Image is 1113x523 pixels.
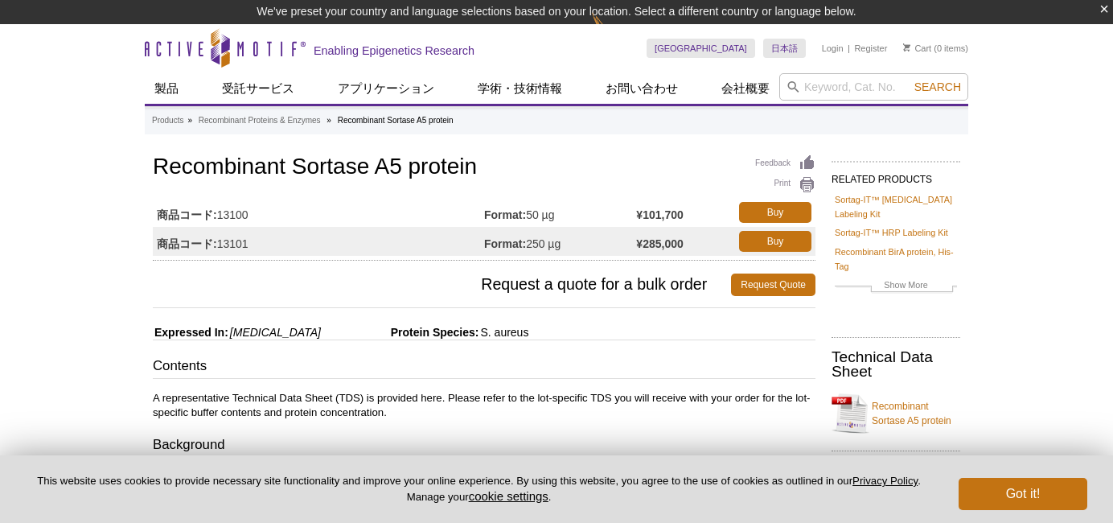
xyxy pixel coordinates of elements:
h3: Contents [153,356,815,379]
strong: Format: [484,237,526,251]
a: Request Quote [731,274,815,296]
a: Cart [903,43,931,54]
a: Sortag-IT™ [MEDICAL_DATA] Labeling Kit [835,192,957,221]
a: 日本語 [763,39,806,58]
span: Expressed In: [153,326,228,339]
td: 13100 [153,198,484,227]
a: Login [822,43,844,54]
input: Keyword, Cat. No. [779,73,968,101]
img: Your Cart [903,43,910,51]
a: Products [152,113,183,128]
a: Privacy Policy [852,475,918,487]
a: 製品 [145,73,188,104]
a: Show More [835,278,957,296]
button: cookie settings [469,489,548,503]
p: This website uses cookies to provide necessary site functionality and improve your online experie... [26,474,932,504]
h2: RELATED PRODUCTS [832,161,960,190]
strong: ¥285,000 [636,237,683,251]
h2: Technical Data Sheet [832,350,960,379]
a: Recombinant BirA protein, His-Tag [835,245,957,274]
td: 50 µg [484,198,636,227]
li: » [327,116,331,125]
span: Search [914,80,961,93]
td: 13101 [153,227,484,256]
span: Request a quote for a bulk order [153,274,731,296]
li: Recombinant Sortase A5 protein [338,116,454,125]
h2: Enabling Epigenetics Research [314,43,474,58]
a: Recombinant Proteins & Enzymes [199,113,321,128]
strong: ¥101,700 [636,208,683,222]
a: Buy [739,231,811,252]
li: (0 items) [903,39,968,58]
a: [GEOGRAPHIC_DATA] [647,39,755,58]
a: 会社概要 [712,73,779,104]
p: A representative Technical Data Sheet (TDS) is provided here. Please refer to the lot-specific TD... [153,391,815,420]
a: Sortag-IT™ HRP Labeling Kit [835,225,948,240]
a: Register [854,43,887,54]
h3: Background [153,435,815,458]
a: 学術・技術情報 [468,73,572,104]
a: Buy [739,202,811,223]
strong: 商品コード: [157,237,217,251]
a: Print [755,176,815,194]
a: お問い合わせ [596,73,688,104]
button: Got it! [959,478,1087,510]
strong: Format: [484,208,526,222]
a: 受託サービス [212,73,304,104]
strong: 商品コード: [157,208,217,222]
span: Protein Species: [324,326,479,339]
a: Feedback [755,154,815,172]
span: S. aureus [478,326,528,339]
button: Search [910,80,966,94]
li: | [848,39,850,58]
td: 250 µg [484,227,636,256]
i: [MEDICAL_DATA] [230,326,321,339]
h1: Recombinant Sortase A5 protein [153,154,815,182]
li: » [187,116,192,125]
a: Recombinant Sortase A5 protein [832,389,960,438]
img: Change Here [592,12,635,50]
a: アプリケーション [328,73,444,104]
